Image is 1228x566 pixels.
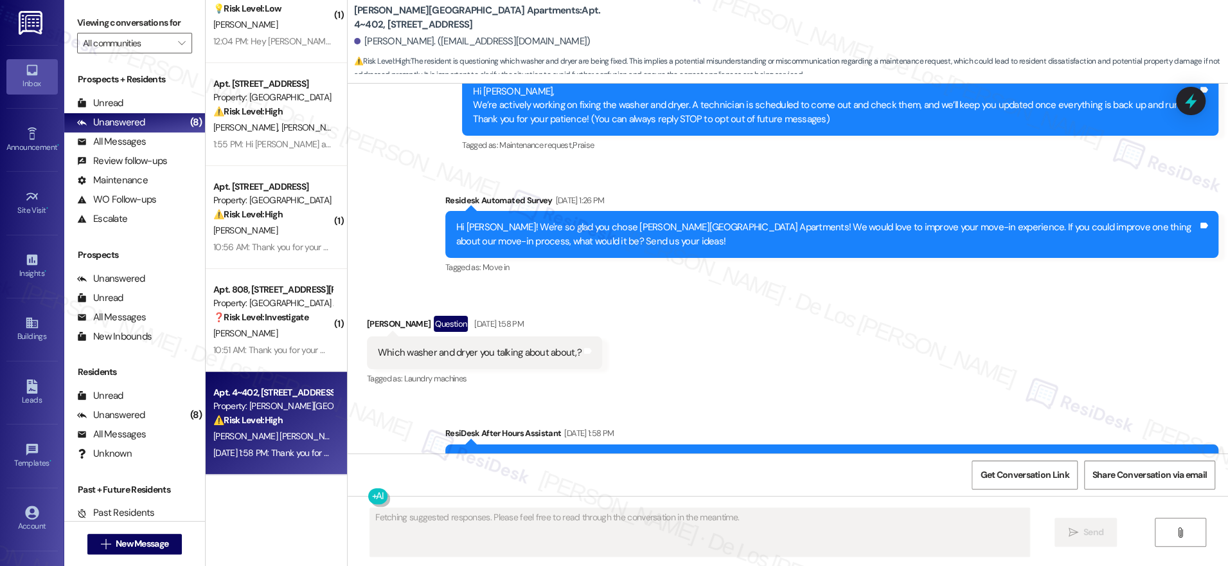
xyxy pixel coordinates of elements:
[445,426,1218,444] div: ResiDesk After Hours Assistant
[77,311,146,324] div: All Messages
[1092,468,1207,482] span: Share Conversation via email
[77,116,145,129] div: Unanswered
[101,539,111,549] i: 
[561,426,614,440] div: [DATE] 1:58 PM
[213,122,281,133] span: [PERSON_NAME]
[1084,461,1215,489] button: Share Conversation via email
[64,365,205,379] div: Residents
[6,59,58,94] a: Inbox
[213,208,283,220] strong: ⚠️ Risk Level: High
[445,258,1218,277] div: Tagged as:
[213,283,332,297] div: Apt. 808, [STREET_ADDRESS][PERSON_NAME]
[404,373,467,384] span: Laundry machines
[64,483,205,497] div: Past + Future Residents
[434,316,468,332] div: Question
[77,174,148,187] div: Maintenance
[213,3,281,14] strong: 💡 Risk Level: Low
[213,297,332,310] div: Property: [GEOGRAPHIC_DATA] Apartments
[116,537,168,551] span: New Message
[213,399,332,413] div: Property: [PERSON_NAME][GEOGRAPHIC_DATA] Apartments
[213,224,278,236] span: [PERSON_NAME]
[213,105,283,117] strong: ⚠️ Risk Level: High
[178,38,185,48] i: 
[367,369,602,388] div: Tagged as:
[213,414,283,426] strong: ⚠️ Risk Level: High
[354,56,409,66] strong: ⚠️ Risk Level: High
[281,122,345,133] span: [PERSON_NAME]
[213,327,278,339] span: [PERSON_NAME]
[19,11,45,35] img: ResiDesk Logo
[213,344,968,356] div: 10:51 AM: Thank you for your message. Our offices are currently closed, but we will contact you w...
[6,502,58,536] a: Account
[77,193,156,206] div: WO Follow-ups
[77,96,123,110] div: Unread
[1083,525,1103,539] span: Send
[77,212,127,226] div: Escalate
[77,428,146,441] div: All Messages
[553,194,605,207] div: [DATE] 1:26 PM
[83,33,172,53] input: All communities
[77,154,167,168] div: Review follow-ups
[77,447,132,461] div: Unknown
[64,73,205,86] div: Prospects + Residents
[213,77,332,91] div: Apt. [STREET_ADDRESS]
[77,389,123,403] div: Unread
[354,4,611,32] b: [PERSON_NAME][GEOGRAPHIC_DATA] Apartments: Apt. 4~402, [STREET_ADDRESS]
[213,91,332,104] div: Property: [GEOGRAPHIC_DATA]
[6,249,58,284] a: Insights •
[46,204,48,213] span: •
[1054,518,1117,547] button: Send
[213,194,332,207] div: Property: [GEOGRAPHIC_DATA]
[370,508,1029,556] textarea: Fetching suggested responses. Please feel free to read through the conversation in the meantime.
[49,457,51,466] span: •
[367,316,602,336] div: [PERSON_NAME]
[6,186,58,221] a: Site Visit •
[445,194,1218,212] div: Residesk Automated Survey
[462,136,1218,154] div: Tagged as:
[483,262,509,273] span: Move in
[213,311,308,323] strong: ❓ Risk Level: Investigate
[1068,527,1078,538] i: 
[57,141,59,150] span: •
[213,447,990,459] div: [DATE] 1:58 PM: Thank you for your message. Our offices are currently closed, but we will contact...
[44,267,46,276] span: •
[471,317,524,331] div: [DATE] 1:58 PM
[213,386,332,399] div: Apt. 4~402, [STREET_ADDRESS]
[6,312,58,347] a: Buildings
[77,135,146,149] div: All Messages
[6,376,58,410] a: Leads
[6,439,58,473] a: Templates •
[77,13,192,33] label: Viewing conversations for
[77,506,155,520] div: Past Residents
[187,405,205,425] div: (8)
[213,430,344,442] span: [PERSON_NAME] [PERSON_NAME]
[473,85,1198,126] div: Hi [PERSON_NAME], We’re actively working on fixing the washer and dryer. A technician is schedule...
[87,534,182,554] button: New Message
[77,330,152,343] div: New Inbounds
[187,113,205,132] div: (8)
[980,468,1069,482] span: Get Conversation Link
[573,140,594,151] span: Praise
[213,180,332,194] div: Apt. [STREET_ADDRESS]
[1175,527,1185,538] i: 
[213,241,971,253] div: 10:56 AM: Thank you for your message. Our offices are currently closed, but we will contact you w...
[972,461,1077,489] button: Get Conversation Link
[213,35,528,47] div: 12:04 PM: Hey [PERSON_NAME] I have a question do you think you can help me out?
[456,221,1198,248] div: Hi [PERSON_NAME]! We're so glad you chose [PERSON_NAME][GEOGRAPHIC_DATA] Apartments! We would lov...
[77,408,145,422] div: Unanswered
[354,55,1228,82] span: : The resident is questioning which washer and dryer are being fixed. This implies a potential mi...
[354,35,591,48] div: [PERSON_NAME]. ([EMAIL_ADDRESS][DOMAIN_NAME])
[213,19,278,30] span: [PERSON_NAME]
[499,140,573,151] span: Maintenance request ,
[77,291,123,305] div: Unread
[64,248,205,262] div: Prospects
[378,346,582,360] div: Which washer and dryer you talking about about,?
[77,272,145,286] div: Unanswered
